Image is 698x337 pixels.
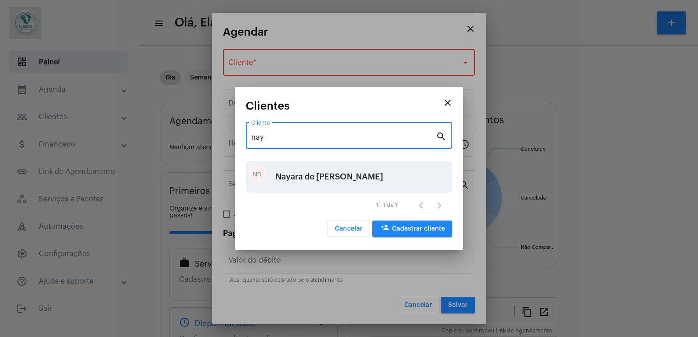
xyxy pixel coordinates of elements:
[376,202,397,208] div: 1 - 1 de 1
[335,226,363,232] span: Cancelar
[275,163,383,190] div: Nayara de [PERSON_NAME]
[380,223,391,234] mat-icon: person_add
[248,165,266,184] div: ND
[372,221,452,237] button: Cadastrar cliente
[246,100,290,112] span: Clientes
[251,133,436,142] input: Pesquisar cliente
[328,221,370,237] button: Cancelar
[436,131,447,142] mat-icon: search
[430,196,449,215] button: Próxima página
[442,97,453,108] mat-icon: close
[380,226,445,232] span: Cadastrar cliente
[412,196,430,215] button: Página anterior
